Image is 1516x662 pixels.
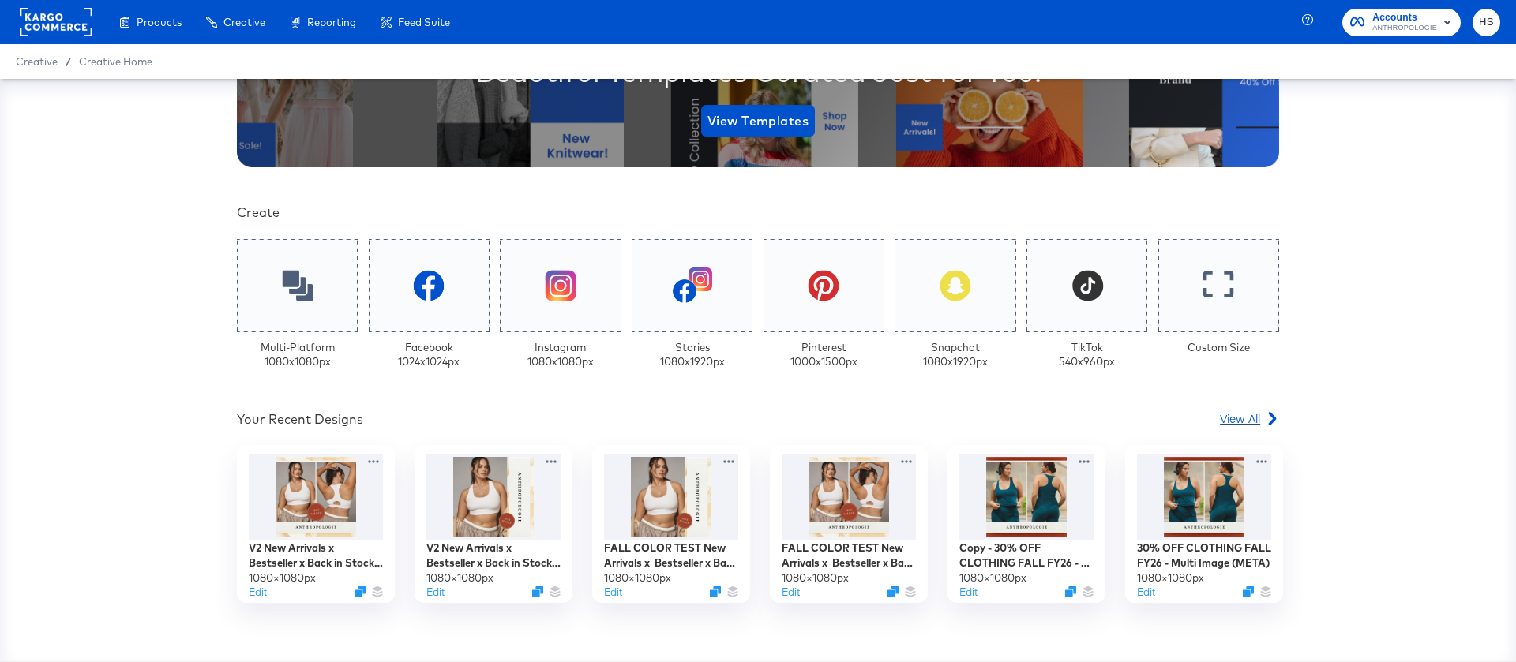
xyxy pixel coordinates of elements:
[249,585,267,600] button: Edit
[415,445,572,603] div: V2 New Arrivals x Bestseller x Back in Stock FALL FY26 - Single Image (META)1080×1080pxEditDuplicate
[1220,410,1279,433] a: View All
[1065,586,1076,597] svg: Duplicate
[959,570,1026,585] div: 1080 × 1080 px
[1243,586,1254,597] svg: Duplicate
[398,16,450,28] span: Feed Suite
[923,340,988,369] div: Snapchat 1080 x 1920 px
[604,570,671,585] div: 1080 × 1080 px
[1220,410,1260,426] span: View All
[16,55,58,68] span: Creative
[770,445,928,603] div: FALL COLOR TEST New Arrivals x Bestseller x Back in Stock FALL FY26 - Multi Image (META)1080×1080...
[947,445,1105,603] div: Copy - 30% OFF CLOTHING FALL FY26 - Multi Image (META)1080×1080pxEditDuplicate
[249,570,316,585] div: 1080 × 1080 px
[1059,340,1115,369] div: TikTok 540 x 960 px
[426,570,493,585] div: 1080 × 1080 px
[710,586,721,597] svg: Duplicate
[223,16,265,28] span: Creative
[887,586,899,597] svg: Duplicate
[58,55,79,68] span: /
[707,110,809,132] span: View Templates
[782,570,849,585] div: 1080 × 1080 px
[249,540,383,570] div: V2 New Arrivals x Bestseller x Back in Stock FALL FY26 - Multi Image (META)
[782,540,916,570] div: FALL COLOR TEST New Arrivals x Bestseller x Back in Stock FALL FY26 - Multi Image (META)
[426,585,445,600] button: Edit
[237,410,363,428] div: Your Recent Designs
[355,586,366,597] svg: Duplicate
[660,340,725,369] div: Stories 1080 x 1920 px
[398,340,460,369] div: Facebook 1024 x 1024 px
[701,105,815,137] button: View Templates
[532,586,543,597] svg: Duplicate
[1137,585,1155,600] button: Edit
[1372,22,1437,35] span: ANTHROPOLOGIE
[1137,570,1204,585] div: 1080 × 1080 px
[959,585,978,600] button: Edit
[527,340,594,369] div: Instagram 1080 x 1080 px
[137,16,182,28] span: Products
[1479,13,1494,32] span: HS
[1188,340,1250,355] div: Custom Size
[1125,445,1283,603] div: 30% OFF CLOTHING FALL FY26 - Multi Image (META)1080×1080pxEditDuplicate
[790,340,857,369] div: Pinterest 1000 x 1500 px
[261,340,335,369] div: Multi-Platform 1080 x 1080 px
[426,540,561,570] div: V2 New Arrivals x Bestseller x Back in Stock FALL FY26 - Single Image (META)
[592,445,750,603] div: FALL COLOR TEST New Arrivals x Bestseller x Back in Stock FALL FY26 - Single Image (META)1080×108...
[1342,9,1461,36] button: AccountsANTHROPOLOGIE
[604,540,738,570] div: FALL COLOR TEST New Arrivals x Bestseller x Back in Stock FALL FY26 - Single Image (META)
[604,585,622,600] button: Edit
[1372,9,1437,26] span: Accounts
[307,16,356,28] span: Reporting
[237,204,1279,222] div: Create
[782,585,800,600] button: Edit
[237,445,395,603] div: V2 New Arrivals x Bestseller x Back in Stock FALL FY26 - Multi Image (META)1080×1080pxEditDuplicate
[1473,9,1500,36] button: HS
[959,540,1094,570] div: Copy - 30% OFF CLOTHING FALL FY26 - Multi Image (META)
[79,55,152,68] a: Creative Home
[1137,540,1271,570] div: 30% OFF CLOTHING FALL FY26 - Multi Image (META)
